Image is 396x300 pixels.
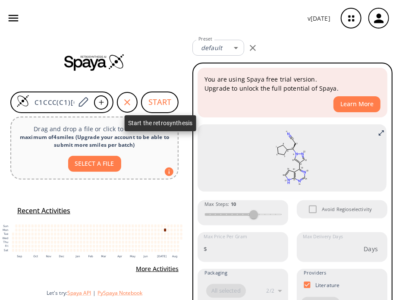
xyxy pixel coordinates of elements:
label: Preset [198,36,212,42]
p: $ [204,244,207,253]
em: default [201,44,222,52]
text: Feb [88,255,93,258]
text: Thu [3,240,8,243]
text: Aug [173,255,178,258]
button: SELECT A FILE [68,156,121,172]
img: Logo Spaya [16,95,29,107]
text: Nov [46,255,52,258]
text: Tue [3,232,8,235]
text: May [130,255,136,258]
p: Drag and drop a file or click to select one [18,124,171,133]
span: Providers [304,269,326,277]
g: cell [12,224,182,252]
button: START [141,92,179,113]
svg: C1CCC(C1)[C@@H](CC#N)N2C=C(C=N2)C3=C4C=CNC4=NC=N3 [204,128,380,188]
span: Max Steps : [204,200,236,208]
text: Mon [3,228,8,231]
label: Max Delivery Days [303,234,343,240]
button: Recent Activities [14,204,74,218]
g: x-axis tick label [17,255,178,258]
text: Oct [33,255,38,258]
input: Enter SMILES [29,98,75,107]
p: 2 / 2 [267,287,274,294]
span: All selected [206,287,246,295]
strong: 10 [231,201,236,207]
div: Start the retrosynthesis [125,115,196,131]
h5: Recent Activities [17,206,70,215]
button: Spaya API [67,289,91,297]
p: You are using Spaya free trial version. Upgrade to unlock the full potential of Spaya. [204,75,380,93]
div: Let's try: [47,289,185,297]
span: Packaging [204,269,227,277]
text: Sat [4,249,9,252]
svg: Full screen [378,129,385,136]
text: Mar [101,255,107,258]
text: Wed [2,237,8,240]
button: More Activities [132,261,182,277]
button: Learn More [333,96,380,112]
text: Jun [143,255,148,258]
img: Spaya logo [64,54,125,71]
text: Dec [59,255,65,258]
div: maximum of 4 smiles ( Upgrade your account to be able to submit more smiles per batch ) [18,133,171,149]
p: v [DATE] [308,14,330,23]
text: Apr [118,255,123,258]
button: PySpaya Notebook [97,289,142,297]
text: [DATE] [157,255,167,258]
text: Jan [75,255,80,258]
label: Max Price Per Gram [204,234,247,240]
text: Sun [3,224,8,227]
p: Days [364,244,378,253]
span: | [91,289,97,297]
text: Sep [17,255,22,258]
span: Avoid Regioselectivity [322,205,372,213]
text: Fri [5,245,9,248]
g: y-axis tick label [2,224,8,252]
p: Literature [315,281,340,289]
